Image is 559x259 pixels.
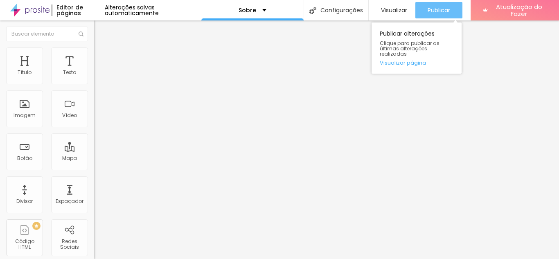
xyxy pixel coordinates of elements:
font: Imagem [14,112,36,119]
font: Atualização do Fazer [496,2,542,18]
font: Espaçador [56,198,83,205]
font: Editor de páginas [56,3,83,17]
font: Publicar alterações [380,29,435,38]
font: Visualizar [381,6,407,14]
font: Configurações [320,6,363,14]
input: Buscar elemento [6,27,88,41]
font: Mapa [62,155,77,162]
img: Ícone [79,32,83,36]
a: Visualizar página [380,60,453,65]
font: Redes Sociais [60,238,79,250]
font: Visualizar página [380,59,426,67]
font: Vídeo [62,112,77,119]
font: Clique para publicar as últimas alterações realizadas [380,40,440,57]
font: Texto [63,69,76,76]
iframe: Editor [94,20,559,259]
font: Código HTML [15,238,34,250]
font: Divisor [16,198,33,205]
button: Publicar [415,2,462,18]
button: Visualizar [369,2,415,18]
font: Alterações salvas automaticamente [105,3,159,17]
font: Publicar [428,6,450,14]
img: Ícone [309,7,316,14]
font: Sobre [239,6,256,14]
font: Botão [17,155,32,162]
font: Título [18,69,32,76]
